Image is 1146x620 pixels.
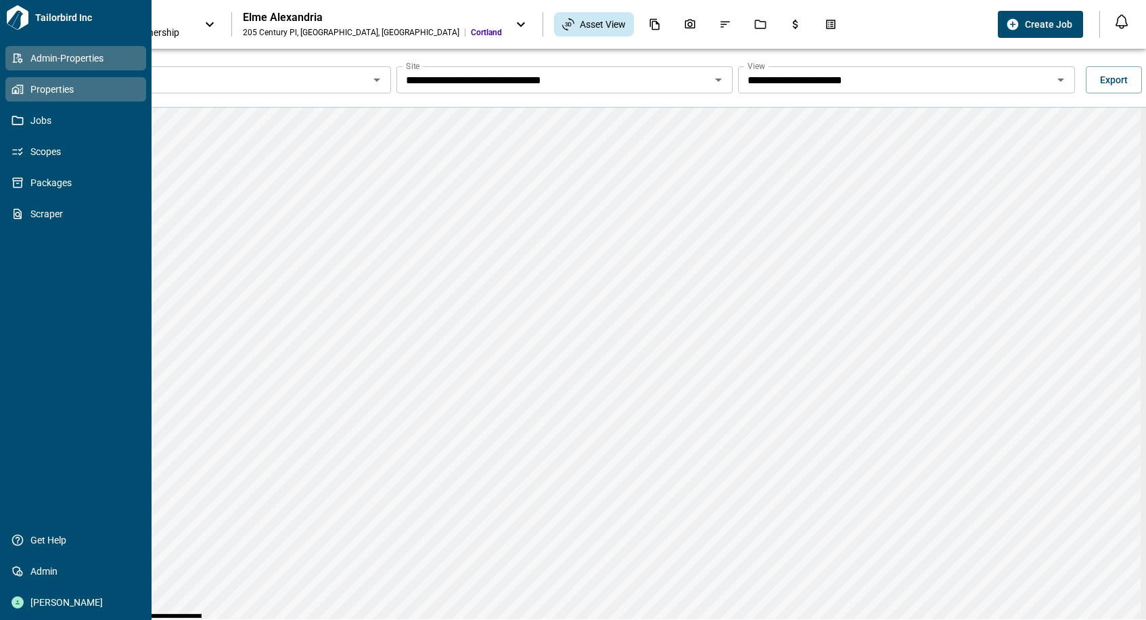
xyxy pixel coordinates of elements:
[748,60,765,72] label: View
[367,70,386,89] button: Open
[1086,66,1142,93] button: Export
[1111,11,1132,32] button: Open notification feed
[781,13,810,36] div: Budgets
[554,12,634,37] div: Asset View
[5,171,146,195] a: Packages
[5,559,146,583] a: Admin
[5,46,146,70] a: Admin-Properties
[580,18,626,31] span: Asset View
[243,27,459,38] div: 205 Century Pl , [GEOGRAPHIC_DATA] , [GEOGRAPHIC_DATA]
[471,27,502,38] span: Cortland
[5,77,146,102] a: Properties
[24,83,133,96] span: Properties
[243,11,502,24] div: Elme Alexandria
[5,139,146,164] a: Scopes
[5,202,146,226] a: Scraper
[676,13,704,36] div: Photos
[24,533,133,547] span: Get Help
[1025,18,1072,31] span: Create Job
[24,145,133,158] span: Scopes
[406,60,419,72] label: Site
[1051,70,1070,89] button: Open
[817,13,845,36] div: Takeoff Center
[5,108,146,133] a: Jobs
[24,564,133,578] span: Admin
[1100,73,1128,87] span: Export
[24,207,133,221] span: Scraper
[24,51,133,65] span: Admin-Properties
[998,11,1083,38] button: Create Job
[641,13,669,36] div: Documents
[746,13,775,36] div: Jobs
[24,596,133,609] span: [PERSON_NAME]
[709,70,728,89] button: Open
[30,11,146,24] span: Tailorbird Inc
[711,13,739,36] div: Issues & Info
[24,176,133,190] span: Packages
[24,114,133,127] span: Jobs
